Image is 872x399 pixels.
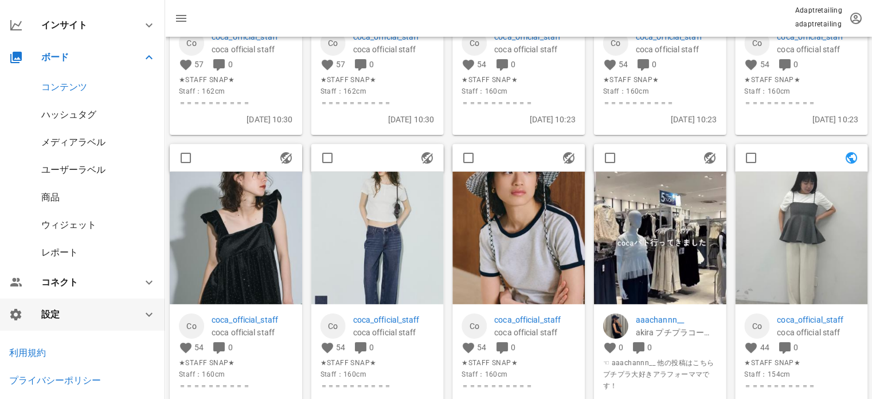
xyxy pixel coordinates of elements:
span: 0 [793,59,798,68]
span: ＝＝＝＝＝＝＝＝＝＝ [744,97,858,109]
img: 1476797529048813_18068669495132517_5390464442315117499_n.jpg [735,172,867,304]
a: Co [179,313,204,338]
p: coca official staff [212,42,293,55]
span: Staff：160cm [744,86,858,97]
span: Staff：162cm [320,86,435,97]
span: Staff：160cm [462,369,576,380]
span: プチプラ大好きアラフォーママです！ [603,369,717,392]
span: ☜ aaachannn__ 他の投稿はこちら [603,357,717,369]
span: 0 [228,59,233,68]
div: インサイト [41,20,128,30]
p: akira プチプラコーデ♡ [636,326,717,338]
a: ハッシュタグ [41,109,96,120]
span: Staff：160cm [462,86,576,97]
p: [DATE] 10:23 [603,113,717,126]
span: Staff：160cm [320,369,435,380]
span: Co [744,30,769,55]
div: コネクト [41,277,128,288]
span: ★STAFF SNAP★ [320,357,435,369]
a: プライバシーポリシー [9,375,101,386]
a: Co [462,30,487,55]
p: coca official staff [494,42,576,55]
p: [DATE] 10:30 [179,113,293,126]
a: ユーザーラベル [41,164,105,175]
span: 0 [369,342,374,351]
a: メディアラベル [41,137,105,148]
a: Co [320,313,346,338]
a: Co [179,30,204,55]
img: 1476887528713732_18068732867132517_7811238294861898508_n.jpg [170,172,302,304]
div: 設定 [41,309,128,320]
p: adaptretailing [795,18,842,30]
span: Staff：160cm [179,369,293,380]
span: ＝＝＝＝＝＝＝＝＝＝ [462,97,576,109]
span: ＝＝＝＝＝＝＝＝＝＝ [744,380,858,392]
span: 57 [194,59,204,68]
span: 0 [652,59,656,68]
img: 1476888528685928_18068732897132517_820506775991216196_n.jpg [311,172,444,304]
a: コンテンツ [41,82,87,92]
p: [DATE] 10:30 [320,113,435,126]
span: ★STAFF SNAP★ [744,74,858,86]
a: coca_official_staff [353,313,435,326]
span: 0 [619,342,623,351]
span: ★STAFF SNAP★ [179,357,293,369]
img: aaachannn__ [603,313,628,338]
span: 0 [511,59,515,68]
span: ★STAFF SNAP★ [462,357,576,369]
a: 利用規約 [9,347,46,358]
p: [DATE] 10:23 [744,113,858,126]
span: 54 [760,59,769,68]
a: aaachannn__ [636,313,717,326]
a: coca_official_staff [494,313,576,326]
a: ウィジェット [41,219,96,230]
img: 1476889528362404_18068732885132517_5499313485907829186_n.jpg [452,172,585,304]
span: ★STAFF SNAP★ [603,74,717,86]
span: 54 [619,59,628,68]
span: ＝＝＝＝＝＝＝＝＝＝ [320,380,435,392]
span: ★STAFF SNAP★ [744,357,858,369]
span: 54 [477,59,486,68]
a: Co [603,30,628,55]
p: coca official staff [494,326,576,338]
p: Adaptretailing [795,5,842,16]
span: Co [744,313,769,338]
p: coca official staff [353,42,435,55]
span: 54 [336,342,345,351]
span: 0 [647,342,652,351]
p: [DATE] 10:23 [462,113,576,126]
a: レポート [41,247,78,258]
p: coca official staff [777,326,858,338]
p: coca official staff [636,42,717,55]
a: Co [462,313,487,338]
div: ボード [41,52,128,63]
span: ＝＝＝＝＝＝＝＝＝＝ [320,97,435,109]
span: 0 [369,59,374,68]
span: Co [320,30,346,55]
a: coca_official_staff [777,313,858,326]
span: ＝＝＝＝＝＝＝＝＝＝ [179,380,293,392]
img: 1476823AQNUo3ud6t50F8pQRxfoPu2h22xD4FBEVWLxuQMyvBB8ENu4GB12sB1ua2Kgbm4Iq7rvLQ5FmryfnIBITq_s6tnYSe... [594,172,726,304]
span: ★STAFF SNAP★ [320,74,435,86]
p: coca official staff [777,42,858,55]
span: Staff：160cm [603,86,717,97]
a: 商品 [41,192,60,203]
